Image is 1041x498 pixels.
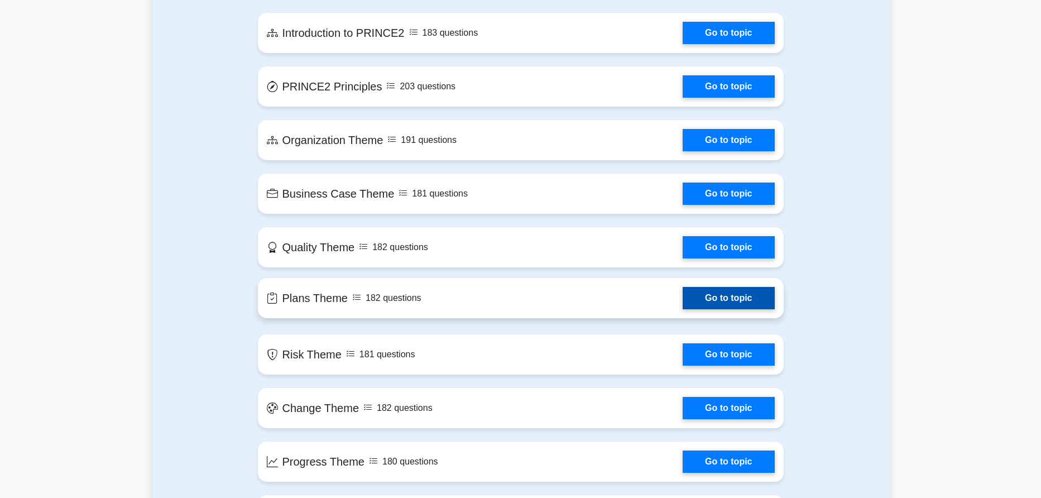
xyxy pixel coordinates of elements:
a: Go to topic [683,287,774,309]
a: Go to topic [683,75,774,98]
a: Go to topic [683,451,774,473]
a: Go to topic [683,236,774,258]
a: Go to topic [683,183,774,205]
a: Go to topic [683,343,774,366]
a: Go to topic [683,129,774,151]
a: Go to topic [683,397,774,419]
a: Go to topic [683,22,774,44]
